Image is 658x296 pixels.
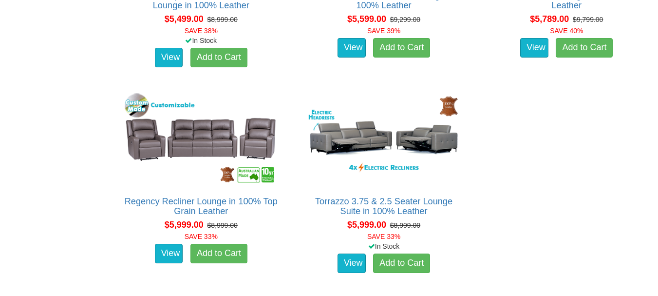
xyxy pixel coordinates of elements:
[530,14,569,24] span: $5,789.00
[207,16,238,23] del: $8,999.00
[347,14,386,24] span: $5,599.00
[520,38,548,58] a: View
[390,221,420,229] del: $8,999.00
[298,241,470,251] div: In Stock
[347,220,386,230] span: $5,999.00
[573,16,603,23] del: $9,799.00
[165,14,204,24] span: $5,499.00
[190,244,247,263] a: Add to Cart
[556,38,613,58] a: Add to Cart
[207,221,238,229] del: $8,999.00
[367,27,400,35] font: SAVE 39%
[338,254,366,273] a: View
[155,244,183,263] a: View
[155,48,183,67] a: View
[373,38,430,58] a: Add to Cart
[390,16,420,23] del: $9,299.00
[115,36,287,45] div: In Stock
[550,27,583,35] font: SAVE 40%
[185,27,218,35] font: SAVE 38%
[122,91,280,187] img: Regency Recliner Lounge in 100% Top Grain Leather
[315,197,452,216] a: Torrazzo 3.75 & 2.5 Seater Lounge Suite in 100% Leather
[338,38,366,58] a: View
[305,91,462,187] img: Torrazzo 3.75 & 2.5 Seater Lounge Suite in 100% Leather
[373,254,430,273] a: Add to Cart
[367,233,400,240] font: SAVE 33%
[185,233,218,240] font: SAVE 33%
[125,197,278,216] a: Regency Recliner Lounge in 100% Top Grain Leather
[165,220,204,230] span: $5,999.00
[190,48,247,67] a: Add to Cart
